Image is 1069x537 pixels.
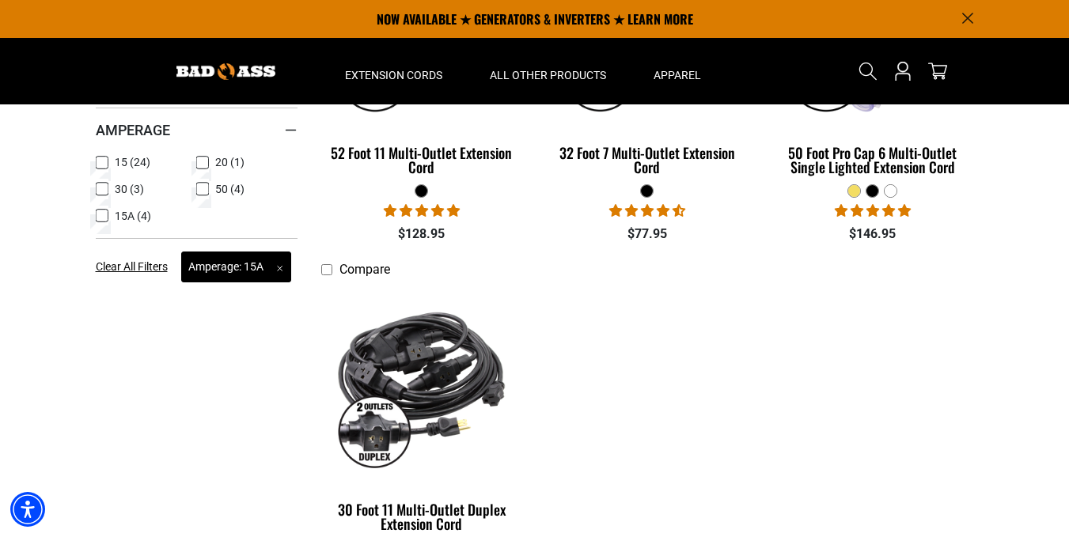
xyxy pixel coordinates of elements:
img: Bad Ass Extension Cords [176,63,275,80]
span: 4.74 stars [609,203,685,218]
span: Amperage: 15A [181,251,291,282]
a: Clear All Filters [96,259,174,275]
summary: Extension Cords [321,38,466,104]
a: cart [925,62,950,81]
span: 15A (4) [115,210,151,221]
div: $146.95 [771,225,973,244]
summary: Apparel [630,38,725,104]
div: 50 Foot Pro Cap 6 Multi-Outlet Single Lighted Extension Cord [771,146,973,174]
span: 20 (1) [215,157,245,168]
span: 30 (3) [115,183,144,195]
span: 4.95 stars [384,203,460,218]
span: Compare [339,262,390,277]
a: Open this option [890,38,915,104]
div: Accessibility Menu [10,492,45,527]
div: 52 Foot 11 Multi-Outlet Extension Cord [321,146,523,174]
span: Extension Cords [345,68,442,82]
span: Apparel [654,68,701,82]
div: $77.95 [546,225,748,244]
summary: All Other Products [466,38,630,104]
span: 15 (24) [115,157,150,168]
span: 50 (4) [215,183,245,195]
span: Amperage [96,121,170,139]
summary: Amperage [96,108,298,152]
span: 4.80 stars [835,203,911,218]
div: 30 Foot 11 Multi-Outlet Duplex Extension Cord [321,502,523,531]
img: black [322,293,521,475]
span: All Other Products [490,68,606,82]
span: Clear All Filters [96,260,168,273]
a: Amperage: 15A [181,259,291,274]
summary: Search [855,59,881,84]
div: $128.95 [321,225,523,244]
div: 32 Foot 7 Multi-Outlet Extension Cord [546,146,748,174]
